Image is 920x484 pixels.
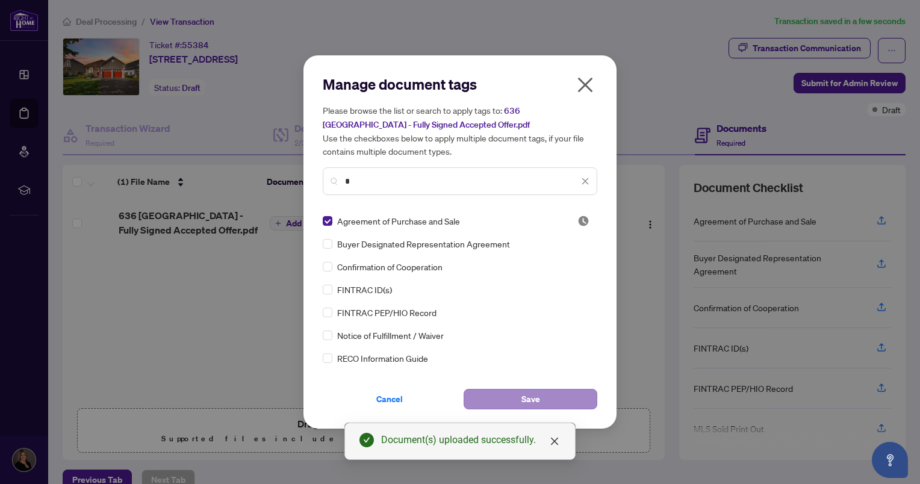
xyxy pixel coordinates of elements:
span: Pending Review [577,215,589,227]
button: Save [464,389,597,409]
span: Agreement of Purchase and Sale [337,214,460,228]
span: close [576,75,595,95]
span: Notice of Fulfillment / Waiver [337,329,444,342]
span: close [581,177,589,185]
button: Open asap [872,442,908,478]
span: close [550,436,559,446]
span: FINTRAC PEP/HIO Record [337,306,437,319]
span: check-circle [359,433,374,447]
span: Buyer Designated Representation Agreement [337,237,510,250]
span: FINTRAC ID(s) [337,283,392,296]
img: status [577,215,589,227]
a: Close [548,435,561,448]
h5: Please browse the list or search to apply tags to: Use the checkboxes below to apply multiple doc... [323,104,597,158]
div: Document(s) uploaded successfully. [381,433,561,447]
span: RECO Information Guide [337,352,428,365]
span: Confirmation of Cooperation [337,260,443,273]
h2: Manage document tags [323,75,597,94]
span: Cancel [376,389,403,409]
span: Save [521,389,540,409]
button: Cancel [323,389,456,409]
